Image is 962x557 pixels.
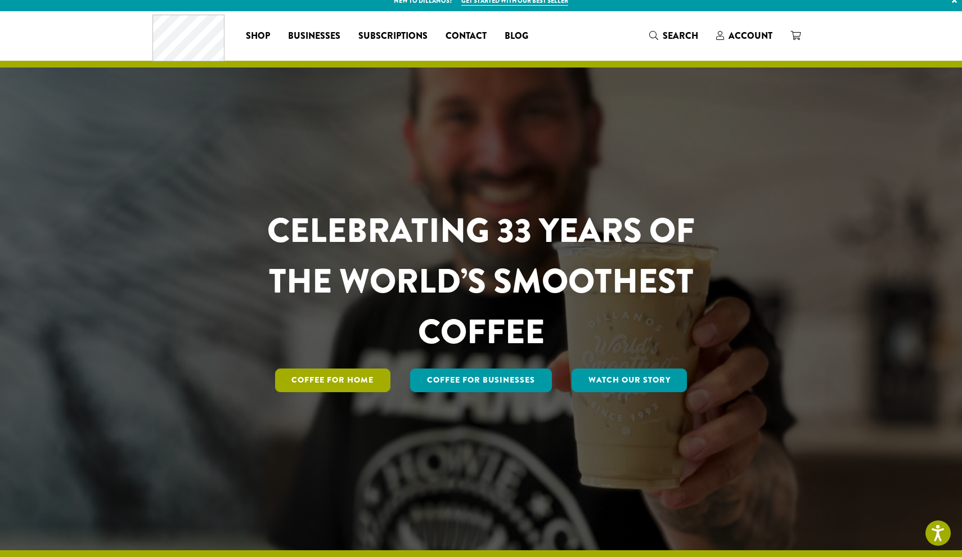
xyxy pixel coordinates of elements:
[275,369,391,392] a: Coffee for Home
[246,29,270,43] span: Shop
[237,27,279,45] a: Shop
[234,205,728,357] h1: CELEBRATING 33 YEARS OF THE WORLD’S SMOOTHEST COFFEE
[663,29,698,42] span: Search
[729,29,772,42] span: Account
[505,29,528,43] span: Blog
[288,29,340,43] span: Businesses
[446,29,487,43] span: Contact
[358,29,428,43] span: Subscriptions
[410,369,552,392] a: Coffee For Businesses
[572,369,687,392] a: Watch Our Story
[640,26,707,45] a: Search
